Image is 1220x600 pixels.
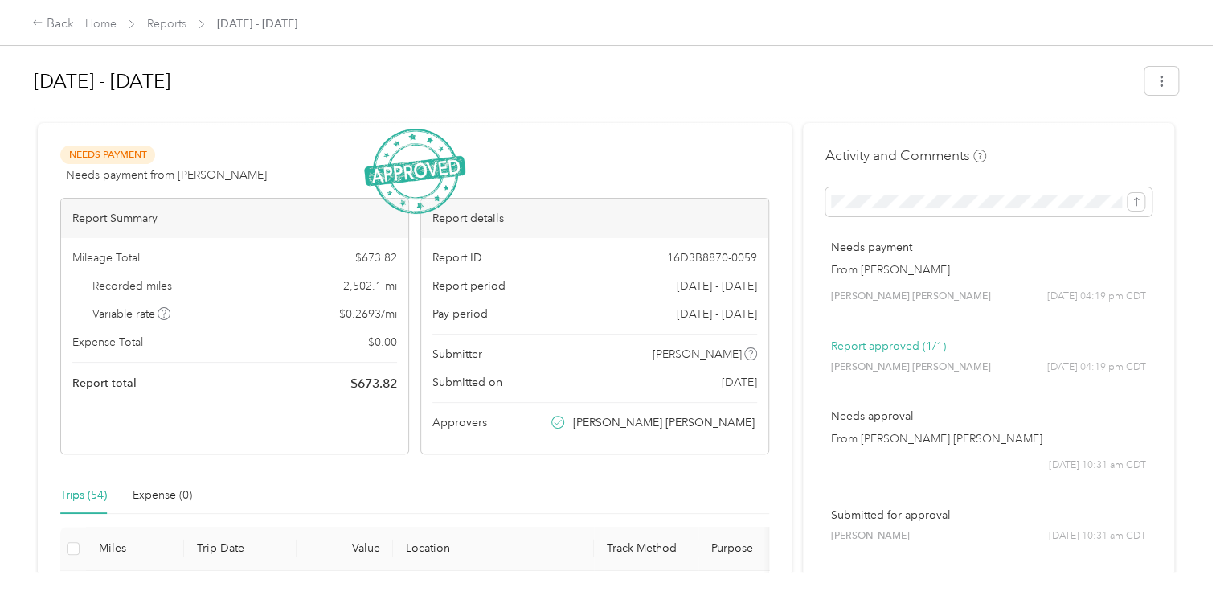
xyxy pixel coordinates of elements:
[831,239,1146,256] p: Needs payment
[667,249,757,266] span: 16D3B8870-0059
[364,129,465,215] img: ApprovedStamp
[677,277,757,294] span: [DATE] - [DATE]
[72,249,140,266] span: Mileage Total
[831,507,1146,524] p: Submitted for approval
[350,374,397,393] span: $ 673.82
[92,277,172,294] span: Recorded miles
[722,374,757,391] span: [DATE]
[573,414,755,431] span: [PERSON_NAME] [PERSON_NAME]
[432,374,502,391] span: Submitted on
[831,360,991,375] span: [PERSON_NAME] [PERSON_NAME]
[831,290,991,304] span: [PERSON_NAME] [PERSON_NAME]
[343,277,397,294] span: 2,502.1 mi
[831,430,1146,447] p: From [PERSON_NAME] [PERSON_NAME]
[217,15,297,32] span: [DATE] - [DATE]
[1049,529,1146,544] span: [DATE] 10:31 am CDT
[1047,290,1146,304] span: [DATE] 04:19 pm CDT
[297,527,393,571] th: Value
[677,306,757,323] span: [DATE] - [DATE]
[432,306,488,323] span: Pay period
[34,62,1133,101] h1: Aug 1 - 31, 2025
[594,527,698,571] th: Track Method
[147,17,186,31] a: Reports
[1047,360,1146,375] span: [DATE] 04:19 pm CDT
[85,17,117,31] a: Home
[61,199,408,238] div: Report Summary
[831,338,1146,355] p: Report approved (1/1)
[92,306,171,323] span: Variable rate
[355,249,397,266] span: $ 673.82
[184,527,297,571] th: Trip Date
[133,487,192,504] div: Expense (0)
[421,199,768,238] div: Report details
[32,14,74,34] div: Back
[1049,458,1146,473] span: [DATE] 10:31 am CDT
[1130,510,1220,600] iframe: Everlance-gr Chat Button Frame
[72,375,137,392] span: Report total
[831,408,1146,425] p: Needs approval
[432,249,482,266] span: Report ID
[831,261,1146,278] p: From [PERSON_NAME]
[368,334,397,351] span: $ 0.00
[72,334,143,351] span: Expense Total
[339,306,397,323] span: $ 0.2693 / mi
[825,146,986,166] h4: Activity and Comments
[60,487,107,504] div: Trips (54)
[86,527,184,571] th: Miles
[653,346,742,363] span: [PERSON_NAME]
[432,414,487,431] span: Approvers
[60,146,155,164] span: Needs Payment
[432,346,482,363] span: Submitter
[432,277,506,294] span: Report period
[393,527,594,571] th: Location
[66,166,267,183] span: Needs payment from [PERSON_NAME]
[698,527,819,571] th: Purpose
[831,529,910,544] span: [PERSON_NAME]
